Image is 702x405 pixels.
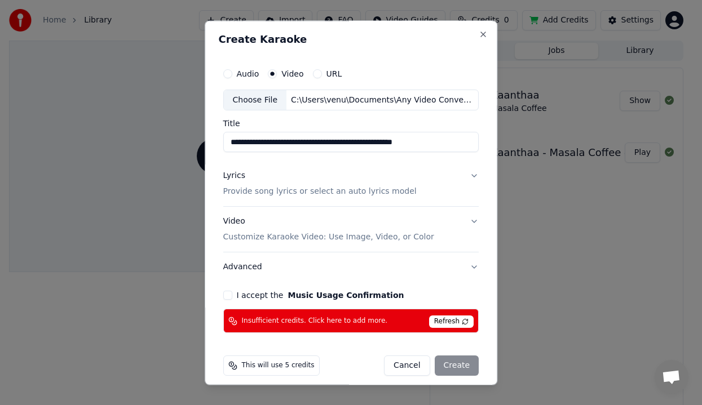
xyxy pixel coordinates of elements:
[242,362,315,371] span: This will use 5 credits
[242,317,388,326] span: Insufficient credits. Click here to add more.
[237,292,404,300] label: I accept the
[223,186,417,198] p: Provide song lyrics or select an auto lyrics model
[223,232,434,243] p: Customize Karaoke Video: Use Image, Video, or Color
[326,70,342,78] label: URL
[223,216,434,243] div: Video
[282,70,304,78] label: Video
[219,34,484,44] h2: Create Karaoke
[223,171,245,182] div: Lyrics
[223,162,479,207] button: LyricsProvide song lyrics or select an auto lyrics model
[224,90,287,110] div: Choose File
[429,316,474,328] span: Refresh
[223,120,479,128] label: Title
[237,70,259,78] label: Audio
[288,292,404,300] button: I accept the
[223,207,479,252] button: VideoCustomize Karaoke Video: Use Image, Video, or Color
[384,356,430,376] button: Cancel
[286,95,478,106] div: C:\Users\venu\Documents\Any Video Converter\Format Convert\Kaanthaa - Masala Coffee - Music Mojo ...
[223,253,479,282] button: Advanced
